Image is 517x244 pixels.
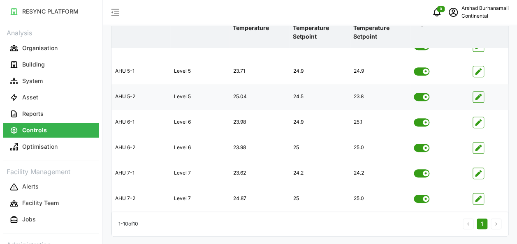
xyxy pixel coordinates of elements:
div: 24.2 [350,163,410,183]
button: Reports [3,106,99,121]
div: AHU 5-2 [112,87,170,107]
div: Level 5 [171,87,229,107]
a: System [3,73,99,89]
button: schedule [445,4,461,21]
div: 23.98 [230,138,289,158]
a: Organisation [3,40,99,56]
div: 25 [290,189,349,209]
div: Level 6 [171,138,229,158]
button: Building [3,57,99,72]
button: System [3,74,99,88]
a: Reports [3,106,99,122]
p: Asset [22,93,38,101]
div: 24.9 [350,61,410,81]
div: 23.71 [230,61,289,81]
div: Level 7 [171,189,229,209]
div: 24.2 [290,163,349,183]
div: Level 6 [171,112,229,132]
div: Level 7 [171,163,229,183]
a: Alerts [3,179,99,195]
span: 0 [440,6,442,12]
div: 25 [290,138,349,158]
div: 25.1 [350,112,410,132]
div: 23.8 [350,87,410,107]
div: 25.04 [230,87,289,107]
a: Asset [3,89,99,106]
div: 24.9 [290,61,349,81]
p: Jobs [22,215,36,223]
p: 1 - 10 of 10 [118,220,138,228]
a: Optimisation [3,138,99,155]
p: Alerts [22,182,39,191]
p: Analysis [3,26,99,38]
a: Building [3,56,99,73]
div: 25.0 [350,138,410,158]
button: Asset [3,90,99,105]
button: Jobs [3,212,99,227]
p: Continental [461,12,509,20]
a: Jobs [3,212,99,228]
p: Facility Management [3,165,99,177]
div: AHU 6-1 [112,112,170,132]
p: Optimisation [22,143,58,151]
div: 24.5 [290,87,349,107]
div: AHU 6-2 [112,138,170,158]
div: 24.9 [290,112,349,132]
button: Facility Team [3,196,99,211]
div: Level 5 [171,61,229,81]
button: Optimisation [3,139,99,154]
p: Facility Team [22,199,59,207]
button: notifications [429,4,445,21]
p: Organisation [22,44,58,52]
p: Building [22,60,45,69]
button: Organisation [3,41,99,55]
p: Reports [22,110,44,118]
button: RESYNC PLATFORM [3,4,99,19]
div: AHU 5-1 [112,61,170,81]
div: AHU 7-1 [112,163,170,183]
div: 23.98 [230,112,289,132]
button: Alerts [3,180,99,194]
div: 24.87 [230,189,289,209]
button: Controls [3,123,99,138]
p: RESYNC PLATFORM [22,7,79,16]
a: Controls [3,122,99,138]
p: System [22,77,43,85]
a: RESYNC PLATFORM [3,3,99,20]
p: Controls [22,126,47,134]
div: 25.0 [350,189,410,209]
div: 23.62 [230,163,289,183]
a: Facility Team [3,195,99,212]
div: AHU 7-2 [112,189,170,209]
button: 1 [477,219,487,229]
p: Arshad Burhanamali [461,5,509,12]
